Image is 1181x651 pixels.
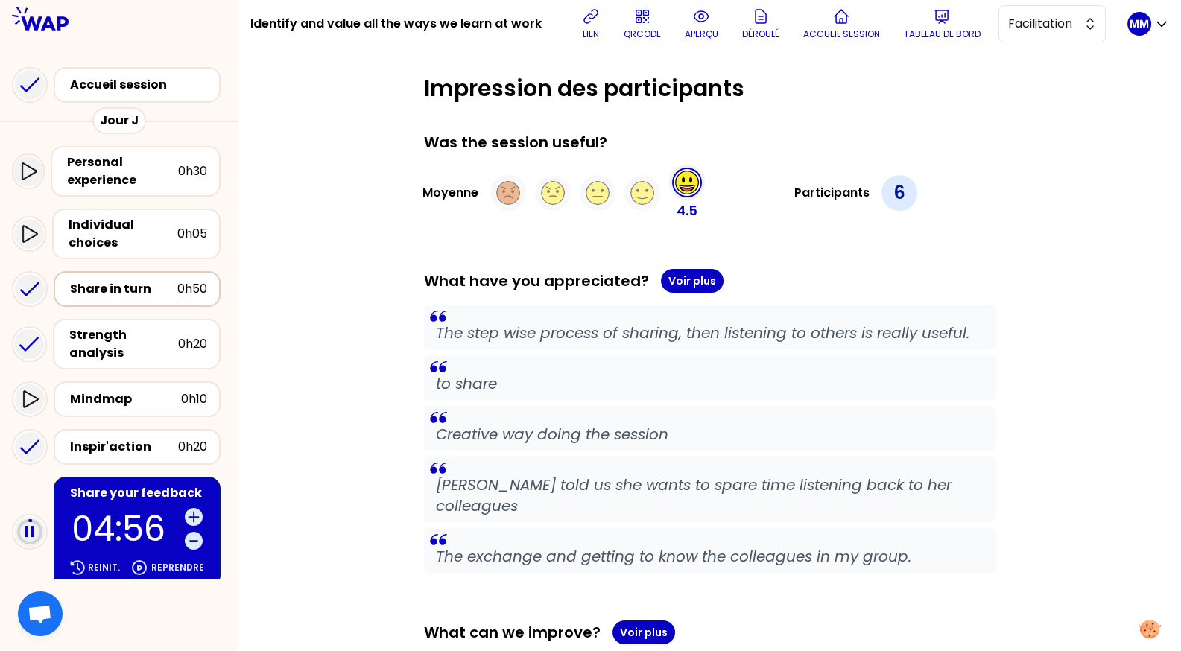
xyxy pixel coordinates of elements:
button: Déroulé [736,1,785,46]
button: MM [1127,12,1169,36]
p: QRCODE [624,28,661,40]
h3: Moyenne [422,184,478,202]
div: Individual choices [69,216,177,252]
div: 0h50 [177,280,207,298]
div: Share in turn [70,280,177,298]
p: to share [436,373,984,394]
button: aperçu [679,1,724,46]
div: 0h20 [178,335,207,353]
div: Accueil session [70,76,213,94]
button: Voir plus [612,620,675,644]
button: QRCODE [618,1,667,46]
button: Tableau de bord [898,1,987,46]
p: [PERSON_NAME] told us she wants to spare time listening back to her colleagues [436,474,984,516]
button: Facilitation [998,5,1106,42]
div: Inspir'action [70,438,178,456]
p: Reinit. [88,562,120,574]
p: 6 [893,181,905,205]
div: What have you appreciated? [424,269,996,293]
p: Reprendre [151,562,204,574]
button: lien [576,1,606,46]
button: Voir plus [661,269,724,293]
a: Ouvrir le chat [18,591,63,636]
p: 04:56 [72,512,179,546]
span: Facilitation [1008,15,1075,33]
p: aperçu [685,28,718,40]
div: What can we improve? [424,620,996,644]
div: 0h30 [178,162,207,180]
p: 4.5 [677,200,697,221]
h1: Impression des participants [424,75,996,102]
button: Manage your preferences about cookies [1130,611,1170,647]
div: Was the session useful? [424,132,996,153]
div: 0h05 [177,225,207,243]
p: Creative way doing the session [436,424,984,445]
p: Déroulé [742,28,779,40]
p: lien [583,28,599,40]
p: Accueil session [803,28,880,40]
p: The exchange and getting to know the colleagues in my group. [436,546,984,567]
div: Personal experience [67,153,178,189]
div: Mindmap [70,390,181,408]
p: Tableau de bord [904,28,981,40]
div: 0h20 [178,438,207,456]
div: Share your feedback [70,484,207,502]
button: Accueil session [797,1,886,46]
p: The step wise process of sharing, then listening to others is really useful. [436,323,984,343]
div: 0h10 [181,390,207,408]
p: MM [1130,16,1149,31]
div: Strength analysis [69,326,178,362]
h3: Participants [794,184,870,202]
div: Jour J [92,107,146,134]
